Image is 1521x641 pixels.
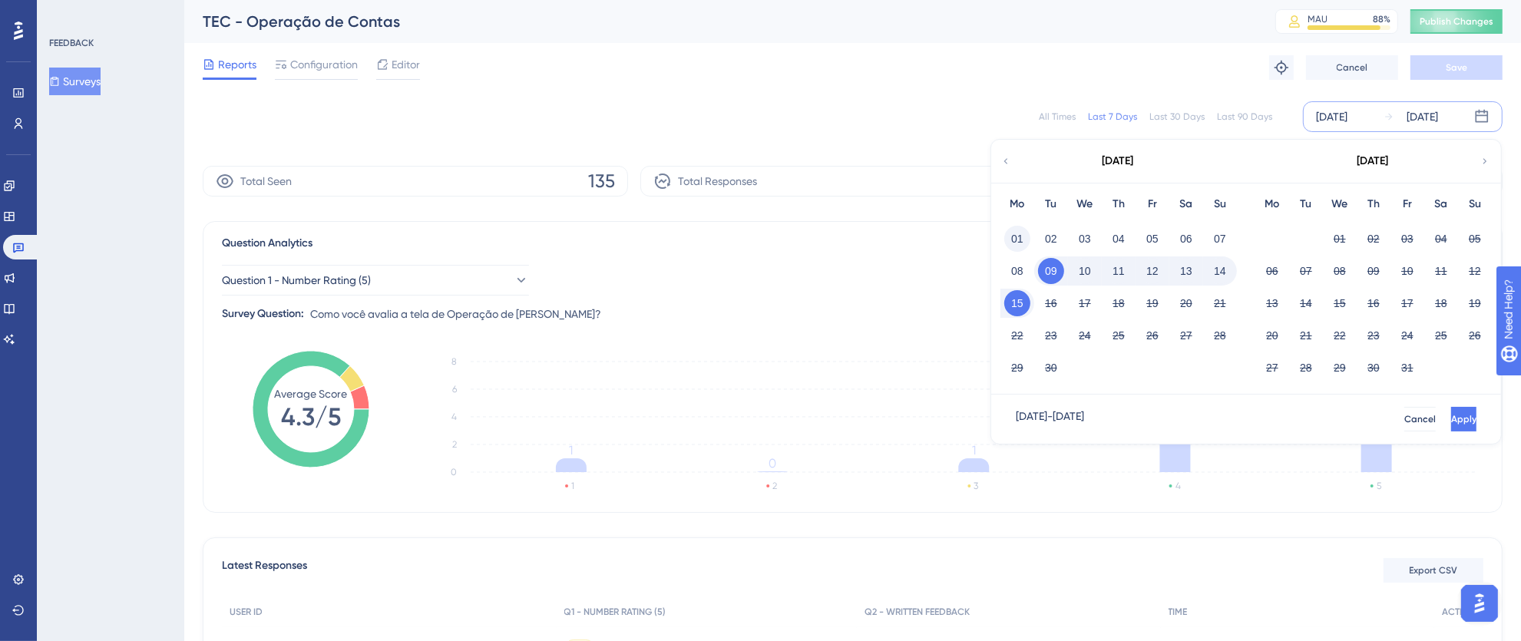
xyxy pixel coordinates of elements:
text: 2 [772,481,777,491]
span: Q1 - NUMBER RATING (5) [564,606,666,618]
button: 26 [1139,322,1166,349]
tspan: 8 [451,356,457,367]
button: 22 [1004,322,1030,349]
button: Cancel [1306,55,1398,80]
tspan: 4 [451,411,457,422]
button: 28 [1207,322,1233,349]
button: 11 [1106,258,1132,284]
button: 17 [1072,290,1098,316]
button: 08 [1327,258,1353,284]
span: Question 1 - Number Rating (5) [222,271,371,289]
div: Tu [1034,195,1068,213]
button: 11 [1428,258,1454,284]
div: TEC - Operação de Contas [203,11,1237,32]
button: Cancel [1404,407,1436,431]
button: 14 [1207,258,1233,284]
button: 22 [1327,322,1353,349]
div: [DATE] [1316,107,1347,126]
tspan: 4.3/5 [281,402,341,431]
div: Su [1458,195,1492,213]
span: TIME [1169,606,1188,618]
button: 03 [1394,226,1420,252]
button: 23 [1038,322,1064,349]
button: 24 [1394,322,1420,349]
button: 30 [1038,355,1064,381]
span: ACTION [1442,606,1476,618]
span: Total Responses [678,172,757,190]
button: 08 [1004,258,1030,284]
div: Th [1357,195,1390,213]
div: We [1068,195,1102,213]
span: Publish Changes [1420,15,1493,28]
button: 27 [1259,355,1285,381]
button: 02 [1361,226,1387,252]
button: 16 [1361,290,1387,316]
button: 09 [1038,258,1064,284]
button: 17 [1394,290,1420,316]
button: 12 [1139,258,1166,284]
div: [DATE] [1407,107,1438,126]
button: 19 [1139,290,1166,316]
tspan: 0 [451,467,457,477]
button: 06 [1259,258,1285,284]
div: MAU [1308,13,1328,25]
button: 20 [1259,322,1285,349]
tspan: 1 [972,443,976,458]
button: 18 [1106,290,1132,316]
button: 26 [1462,322,1488,349]
span: Editor [392,55,420,74]
button: 13 [1259,290,1285,316]
div: Last 30 Days [1149,111,1205,123]
div: Th [1102,195,1136,213]
span: Apply [1451,413,1476,425]
button: 12 [1462,258,1488,284]
div: Mo [1000,195,1034,213]
button: 21 [1293,322,1319,349]
button: Export CSV [1384,558,1483,583]
span: Save [1446,61,1467,74]
button: 04 [1428,226,1454,252]
button: 27 [1173,322,1199,349]
div: Last 7 Days [1088,111,1137,123]
button: 25 [1106,322,1132,349]
tspan: Average Score [275,388,348,400]
button: 16 [1038,290,1064,316]
button: 09 [1361,258,1387,284]
span: Latest Responses [222,557,307,584]
span: USER ID [230,606,263,618]
span: Cancel [1404,413,1436,425]
div: FEEDBACK [49,37,94,49]
span: Question Analytics [222,234,312,253]
span: Export CSV [1410,564,1458,577]
div: Sa [1169,195,1203,213]
button: 01 [1327,226,1353,252]
button: 29 [1004,355,1030,381]
div: Su [1203,195,1237,213]
button: Apply [1451,407,1476,431]
div: Survey Question: [222,305,304,323]
button: 14 [1293,290,1319,316]
button: 20 [1173,290,1199,316]
span: Need Help? [36,4,96,22]
tspan: 1 [570,443,574,458]
button: 03 [1072,226,1098,252]
button: Surveys [49,68,101,95]
tspan: 0 [769,456,776,471]
div: We [1323,195,1357,213]
span: Como você avalia a tela de Operação de [PERSON_NAME]? [310,305,601,323]
button: 23 [1361,322,1387,349]
button: 29 [1327,355,1353,381]
span: Configuration [290,55,358,74]
button: 05 [1139,226,1166,252]
button: 07 [1207,226,1233,252]
text: 1 [571,481,574,491]
button: Question 1 - Number Rating (5) [222,265,529,296]
button: 15 [1004,290,1030,316]
text: 5 [1377,481,1381,491]
div: Last 90 Days [1217,111,1272,123]
button: 24 [1072,322,1098,349]
button: Save [1410,55,1503,80]
div: 88 % [1373,13,1390,25]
